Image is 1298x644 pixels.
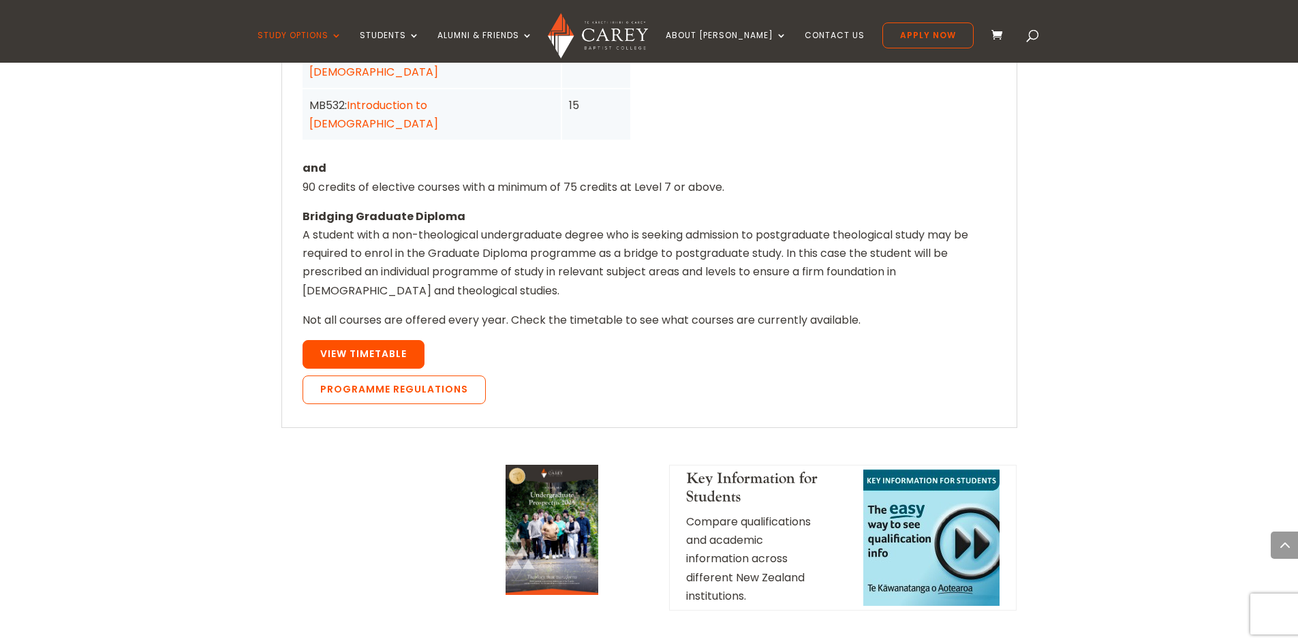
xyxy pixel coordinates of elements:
div: 15 [569,96,623,114]
a: Contact Us [805,31,865,63]
h4: Key Information for Students [686,470,826,512]
a: Study Options [258,31,342,63]
a: Apply Now [882,22,974,48]
p: Compare qualifications and academic information across different New Zealand institutions. [686,512,826,605]
a: About [PERSON_NAME] [666,31,787,63]
div: MB532: [309,96,554,133]
img: Undergraduate Prospectus Cover 2025 [506,465,598,595]
p: Not all courses are offered every year. Check the timetable to see what courses are currently ava... [303,311,996,340]
img: Carey Baptist College [548,13,648,59]
a: Introduction to [DEMOGRAPHIC_DATA] [309,97,438,132]
a: Students [360,31,420,63]
strong: Bridging Graduate Diploma [303,209,465,224]
a: Undergraduate Prospectus Cover 2025 [506,583,598,599]
a: Introduction to the [DEMOGRAPHIC_DATA] [309,45,446,79]
strong: and [303,160,326,176]
p: A student with a non-theological undergraduate degree who is seeking admission to postgraduate th... [303,207,996,311]
a: View Timetable [303,340,424,369]
a: Alumni & Friends [437,31,533,63]
a: Programme Regulations [303,375,486,404]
